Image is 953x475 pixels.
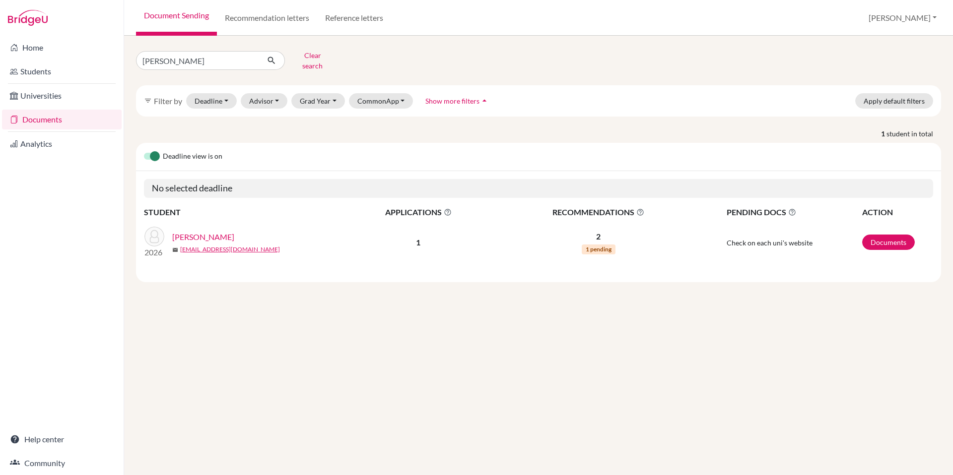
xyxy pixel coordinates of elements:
p: 2026 [144,246,164,258]
span: mail [172,247,178,253]
a: Documents [2,110,122,129]
button: Advisor [241,93,288,109]
button: Deadline [186,93,237,109]
p: 2 [495,231,702,242]
span: RECOMMENDATIONS [495,206,702,218]
th: STUDENT [144,206,342,219]
strong: 1 [881,128,886,139]
span: PENDING DOCS [727,206,861,218]
button: Clear search [285,48,340,73]
span: 1 pending [582,244,615,254]
span: Show more filters [425,97,479,105]
a: [EMAIL_ADDRESS][DOMAIN_NAME] [180,245,280,254]
input: Find student by name... [136,51,259,70]
a: Community [2,453,122,473]
span: Filter by [154,96,182,106]
i: arrow_drop_up [479,96,489,106]
img: Bridge-U [8,10,48,26]
button: Apply default filters [855,93,933,109]
a: Universities [2,86,122,106]
span: APPLICATIONS [343,206,494,218]
h5: No selected deadline [144,179,933,198]
button: Grad Year [291,93,345,109]
th: ACTION [862,206,933,219]
span: Check on each uni's website [727,238,813,247]
span: student in total [886,128,941,139]
a: Analytics [2,134,122,154]
b: 1 [416,237,420,247]
a: Home [2,38,122,58]
button: Show more filtersarrow_drop_up [417,93,498,109]
span: Deadline view is on [163,151,222,163]
i: filter_list [144,97,152,105]
a: Documents [862,235,915,250]
a: Help center [2,429,122,449]
a: Students [2,61,122,81]
img: Woodard, Isaiah [144,227,164,246]
a: [PERSON_NAME] [172,231,234,243]
button: CommonApp [349,93,413,109]
button: [PERSON_NAME] [864,8,941,27]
